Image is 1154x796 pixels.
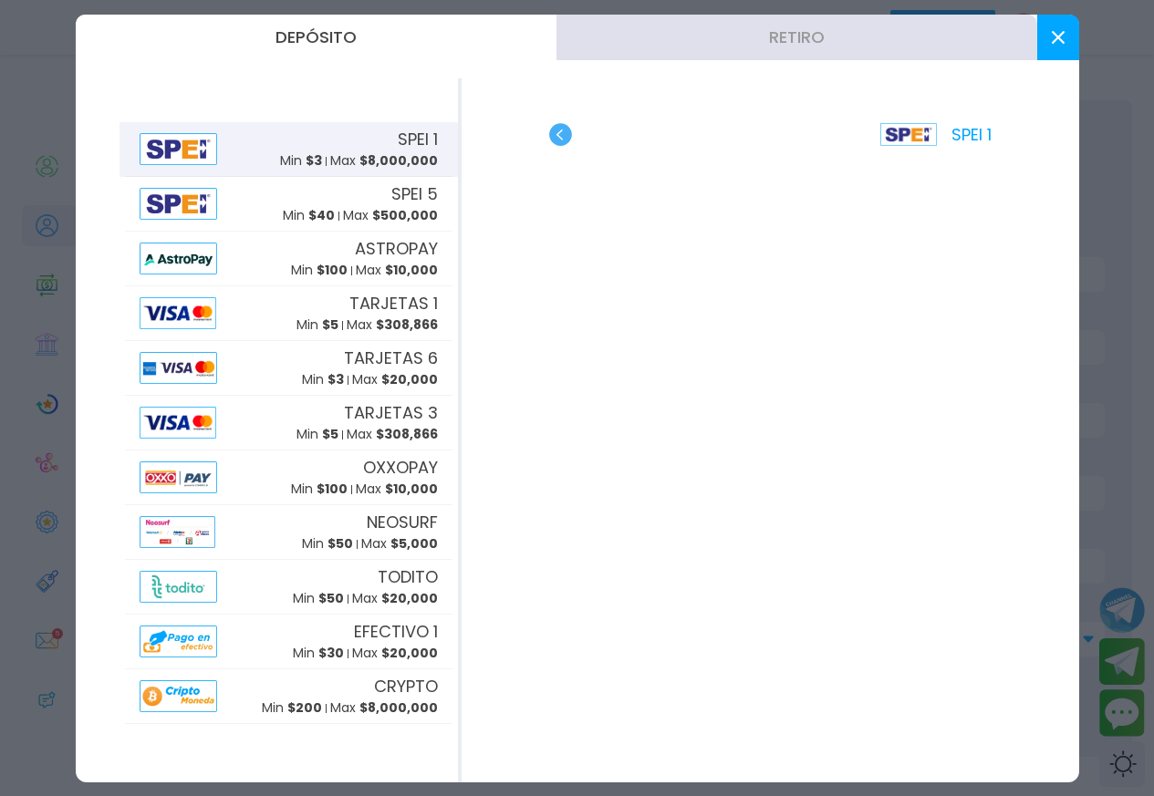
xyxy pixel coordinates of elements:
span: TARJETAS 3 [344,400,438,425]
span: SPEI 5 [391,181,438,206]
span: $ 50 [327,534,353,553]
button: AlipaySPEI 5Min $40Max $500,000 [120,177,458,232]
img: Alipay [140,243,218,274]
span: TARJETAS 1 [349,291,438,315]
span: NEOSURF [367,510,438,534]
img: Alipay [140,516,215,548]
span: $ 5 [322,425,338,443]
span: $ 500,000 [372,206,438,224]
span: $ 100 [317,480,348,498]
button: AlipayNEOSURFMin $50Max $5,000 [120,505,458,560]
span: $ 100 [317,261,348,279]
span: $ 20,000 [381,589,438,607]
span: SPEI 1 [398,127,438,151]
img: Alipay [140,133,218,165]
p: Min [291,480,348,499]
span: $ 5,000 [390,534,438,553]
span: OXXOPAY [363,455,438,480]
button: AlipaySPEI 1Min $3Max $8,000,000 [120,122,458,177]
p: Min [296,315,338,335]
img: Alipay [140,188,218,220]
p: Max [361,534,438,553]
span: $ 3 [327,370,344,388]
img: Alipay [140,407,216,439]
button: AlipayCRYPTOMin $200Max $8,000,000 [120,669,458,724]
p: Max [330,698,438,718]
span: $ 308,866 [376,315,438,334]
span: TARJETAS 6 [344,346,438,370]
span: $ 20,000 [381,370,438,388]
button: AlipayASTROPAYMin $100Max $10,000 [120,232,458,286]
img: Alipay [140,297,216,329]
img: Alipay [140,352,218,384]
p: Max [343,206,438,225]
p: Min [262,698,322,718]
button: AlipayTODITOMin $50Max $20,000 [120,560,458,615]
p: Min [283,206,335,225]
p: Min [302,370,344,389]
p: Max [352,644,438,663]
span: $ 200 [287,698,322,717]
span: TODITO [378,564,438,589]
span: $ 50 [318,589,344,607]
p: Max [330,151,438,171]
p: Max [356,480,438,499]
img: Alipay [140,680,218,712]
p: Max [356,261,438,280]
p: Min [280,151,322,171]
p: Max [347,315,438,335]
span: $ 3 [306,151,322,170]
img: Alipay [140,625,218,657]
button: AlipayOXXOPAYMin $100Max $10,000 [120,450,458,505]
span: ASTROPAY [355,236,438,261]
p: Max [352,370,438,389]
p: Min [293,589,344,608]
span: CRYPTO [374,674,438,698]
span: $ 30 [318,644,344,662]
p: Max [347,425,438,444]
p: Max [352,589,438,608]
p: SPEI 1 [880,122,991,147]
button: Retiro [556,15,1037,60]
button: AlipayTARJETAS 1Min $5Max $308,866 [120,286,458,341]
p: Min [293,644,344,663]
span: $ 20,000 [381,644,438,662]
img: Alipay [140,461,218,493]
span: $ 40 [308,206,335,224]
button: Depósito [76,15,556,60]
span: $ 10,000 [385,480,438,498]
span: $ 10,000 [385,261,438,279]
button: AlipayTARJETAS 6Min $3Max $20,000 [120,341,458,396]
img: Alipay [140,571,218,603]
button: AlipayTARJETAS 3Min $5Max $308,866 [120,396,458,450]
p: Min [296,425,338,444]
span: $ 8,000,000 [359,698,438,717]
span: $ 308,866 [376,425,438,443]
img: Platform Logo [880,123,936,146]
p: Min [302,534,353,553]
span: EFECTIVO 1 [354,619,438,644]
button: AlipayEFECTIVO 1Min $30Max $20,000 [120,615,458,669]
p: Min [291,261,348,280]
span: $ 8,000,000 [359,151,438,170]
span: $ 5 [322,315,338,334]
